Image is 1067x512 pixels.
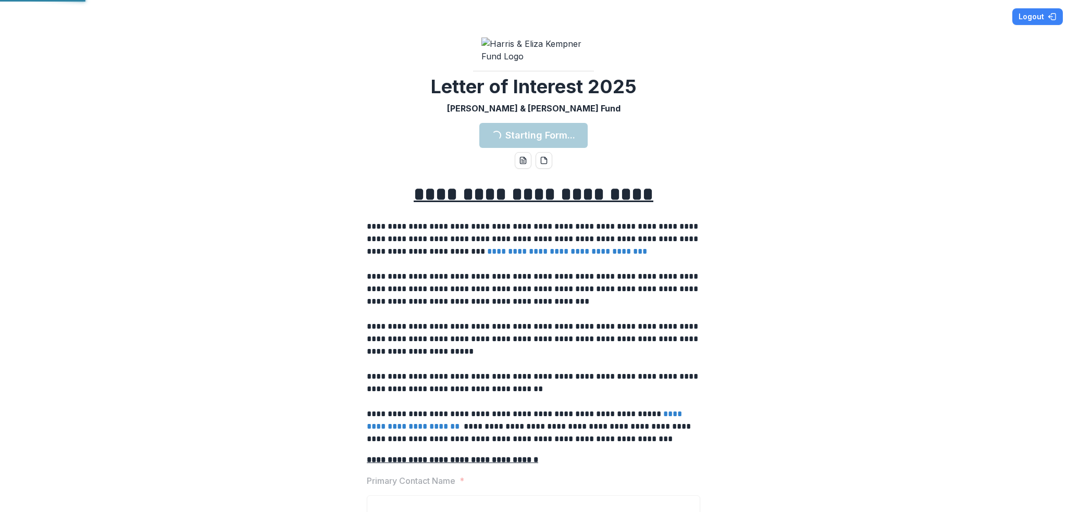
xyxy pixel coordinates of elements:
[536,152,552,169] button: pdf-download
[515,152,531,169] button: word-download
[431,76,637,98] h2: Letter of Interest 2025
[481,38,586,63] img: Harris & Eliza Kempner Fund Logo
[367,474,455,487] p: Primary Contact Name
[1012,8,1063,25] button: Logout
[447,102,621,115] p: [PERSON_NAME] & [PERSON_NAME] Fund
[479,123,588,148] button: Starting Form...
